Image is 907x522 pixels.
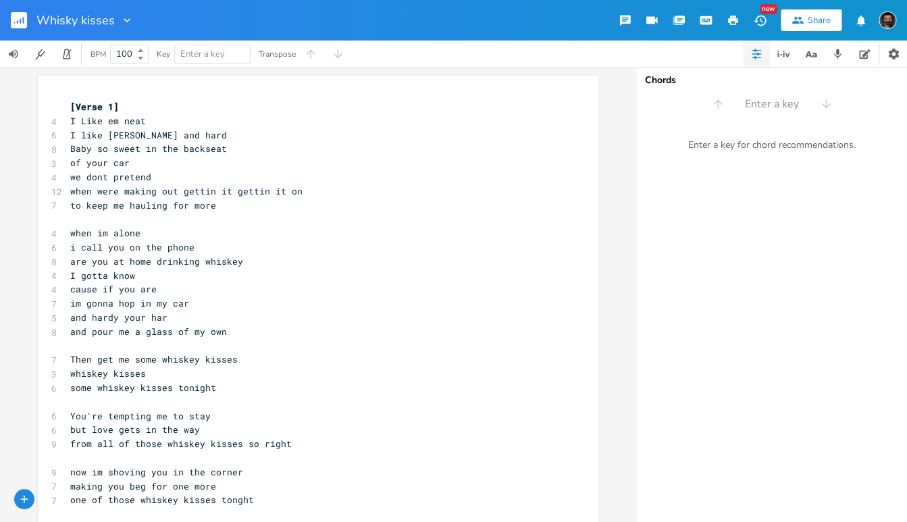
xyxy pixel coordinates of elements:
[70,142,227,155] span: Baby so sweet in the backseat
[760,4,777,14] div: New
[70,157,130,169] span: of your car
[70,438,292,450] span: from all of those whiskey kisses so right
[879,11,896,29] img: Elijah Ballard
[180,48,225,60] span: Enter a key
[70,466,243,478] span: now im shoving you in the corner
[70,311,167,323] span: and hardy your har
[746,8,773,32] button: New
[70,129,227,141] span: I like [PERSON_NAME] and hard
[645,76,899,85] div: Chords
[70,283,157,295] span: cause if you are
[70,382,216,394] span: some whiskey kisses tonight
[70,410,211,422] span: You're tempting me to stay
[157,50,170,58] div: Key
[70,494,254,506] span: one of those whiskey kisses tonght
[70,241,195,253] span: i call you on the phone
[70,101,119,113] span: [Verse 1]
[70,227,140,239] span: when im alone
[70,199,216,211] span: to keep me hauling for more
[90,51,106,58] div: BPM
[259,50,296,58] div: Transpose
[70,269,135,282] span: I gotta know
[70,480,216,492] span: making you beg for one more
[70,171,151,183] span: we dont pretend
[70,325,227,338] span: and pour me a glass of my own
[808,14,831,26] div: Share
[70,255,243,267] span: are you at home drinking whiskey
[70,367,146,380] span: whiskey kisses
[781,9,841,31] button: Share
[36,14,115,26] span: Whisky kisses
[637,131,907,159] div: Enter a key for chord recommendations.
[70,297,189,309] span: im gonna hop in my car
[70,353,238,365] span: Then get me some whiskey kisses
[70,423,200,436] span: but love gets in the way
[70,115,146,127] span: I Like em neat
[745,97,799,112] span: Enter a key
[70,185,303,197] span: when were making out gettin it gettin it on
